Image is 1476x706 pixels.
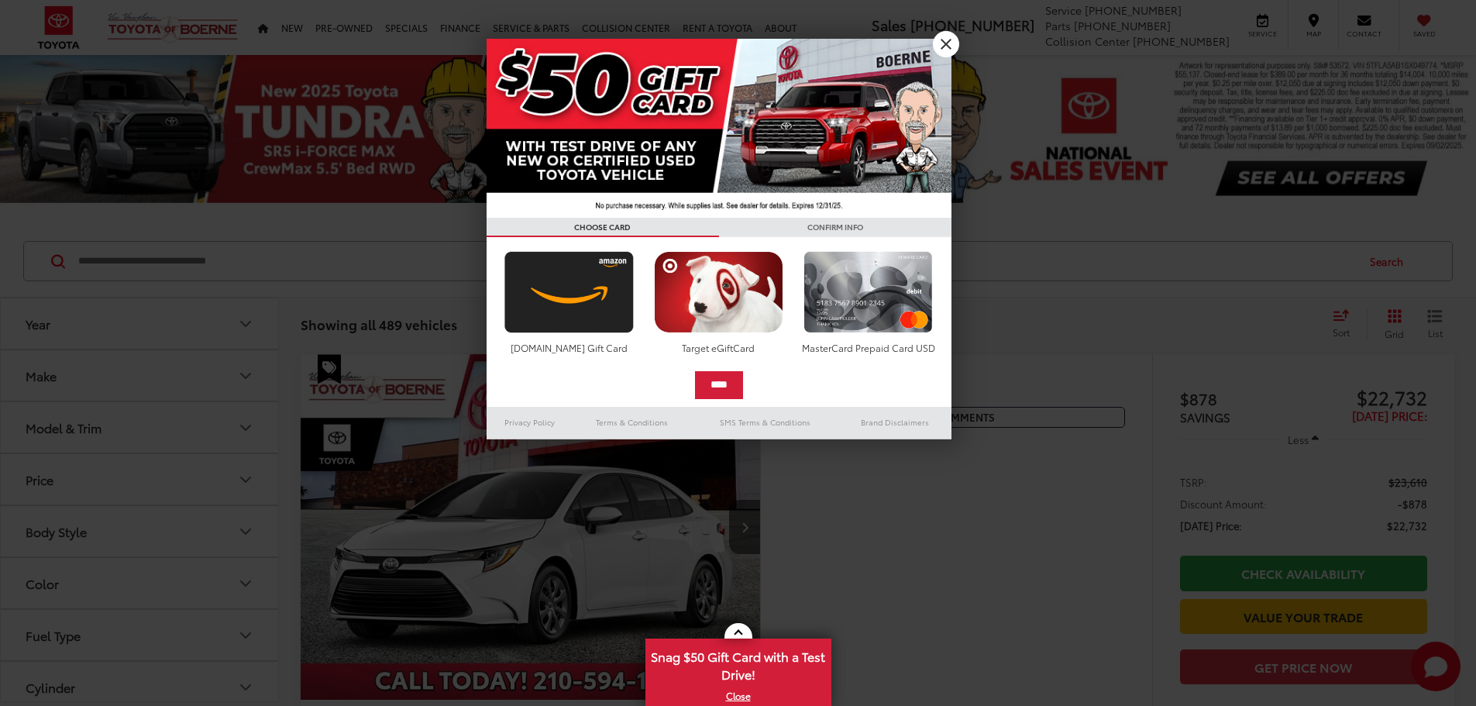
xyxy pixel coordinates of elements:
[487,39,951,218] img: 42635_top_851395.jpg
[650,341,787,354] div: Target eGiftCard
[719,218,951,237] h3: CONFIRM INFO
[838,413,951,432] a: Brand Disclaimers
[487,413,573,432] a: Privacy Policy
[501,341,638,354] div: [DOMAIN_NAME] Gift Card
[501,251,638,333] img: amazoncard.png
[647,640,830,687] span: Snag $50 Gift Card with a Test Drive!
[800,341,937,354] div: MasterCard Prepaid Card USD
[800,251,937,333] img: mastercard.png
[692,413,838,432] a: SMS Terms & Conditions
[487,218,719,237] h3: CHOOSE CARD
[573,413,691,432] a: Terms & Conditions
[650,251,787,333] img: targetcard.png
